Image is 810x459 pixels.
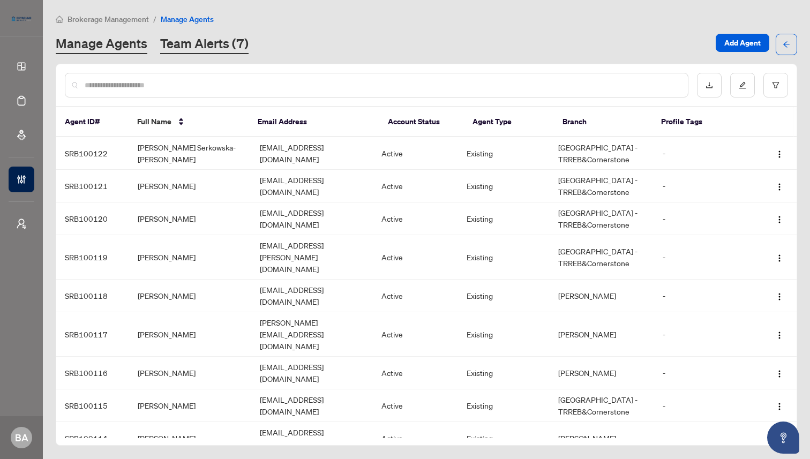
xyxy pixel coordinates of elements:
[763,73,788,97] button: filter
[137,116,171,127] span: Full Name
[251,235,373,280] td: [EMAIL_ADDRESS][PERSON_NAME][DOMAIN_NAME]
[550,202,654,235] td: [GEOGRAPHIC_DATA] - TRREB&Cornerstone
[56,422,129,455] td: SRB100114
[15,430,28,445] span: BA
[775,370,784,378] img: Logo
[771,326,788,343] button: Logo
[129,137,251,170] td: [PERSON_NAME] Serkowska-[PERSON_NAME]
[550,235,654,280] td: [GEOGRAPHIC_DATA] - TRREB&Cornerstone
[458,312,549,357] td: Existing
[724,34,761,51] span: Add Agent
[550,357,654,389] td: [PERSON_NAME]
[160,35,249,54] a: Team Alerts (7)
[771,364,788,381] button: Logo
[706,81,713,89] span: download
[775,215,784,224] img: Logo
[654,137,757,170] td: -
[379,107,463,137] th: Account Status
[251,357,373,389] td: [EMAIL_ADDRESS][DOMAIN_NAME]
[458,137,549,170] td: Existing
[129,170,251,202] td: [PERSON_NAME]
[56,357,129,389] td: SRB100116
[373,235,458,280] td: Active
[153,13,156,25] li: /
[373,280,458,312] td: Active
[56,280,129,312] td: SRB100118
[654,357,757,389] td: -
[654,170,757,202] td: -
[554,107,652,137] th: Branch
[771,145,788,162] button: Logo
[56,137,129,170] td: SRB100122
[56,389,129,422] td: SRB100115
[550,422,654,455] td: [PERSON_NAME]
[56,235,129,280] td: SRB100119
[373,202,458,235] td: Active
[373,422,458,455] td: Active
[697,73,722,97] button: download
[550,312,654,357] td: [PERSON_NAME]
[56,312,129,357] td: SRB100117
[654,235,757,280] td: -
[458,170,549,202] td: Existing
[373,170,458,202] td: Active
[775,292,784,301] img: Logo
[730,73,755,97] button: edit
[251,312,373,357] td: [PERSON_NAME][EMAIL_ADDRESS][DOMAIN_NAME]
[251,389,373,422] td: [EMAIL_ADDRESS][DOMAIN_NAME]
[251,170,373,202] td: [EMAIL_ADDRESS][DOMAIN_NAME]
[129,312,251,357] td: [PERSON_NAME]
[775,150,784,159] img: Logo
[464,107,554,137] th: Agent Type
[56,202,129,235] td: SRB100120
[251,280,373,312] td: [EMAIL_ADDRESS][DOMAIN_NAME]
[458,422,549,455] td: Existing
[771,287,788,304] button: Logo
[56,107,129,137] th: Agent ID#
[771,249,788,266] button: Logo
[739,81,746,89] span: edit
[251,422,373,455] td: [EMAIL_ADDRESS][DOMAIN_NAME]
[129,202,251,235] td: [PERSON_NAME]
[373,137,458,170] td: Active
[56,170,129,202] td: SRB100121
[129,422,251,455] td: [PERSON_NAME]
[550,137,654,170] td: [GEOGRAPHIC_DATA] - TRREB&Cornerstone
[458,202,549,235] td: Existing
[458,280,549,312] td: Existing
[129,280,251,312] td: [PERSON_NAME]
[716,34,769,52] button: Add Agent
[56,35,147,54] a: Manage Agents
[373,357,458,389] td: Active
[772,81,779,89] span: filter
[654,280,757,312] td: -
[654,202,757,235] td: -
[654,422,757,455] td: -
[458,357,549,389] td: Existing
[129,235,251,280] td: [PERSON_NAME]
[652,107,755,137] th: Profile Tags
[767,422,799,454] button: Open asap
[129,389,251,422] td: [PERSON_NAME]
[550,280,654,312] td: [PERSON_NAME]
[771,210,788,227] button: Logo
[56,16,63,23] span: home
[550,389,654,422] td: [GEOGRAPHIC_DATA] - TRREB&Cornerstone
[458,235,549,280] td: Existing
[775,402,784,411] img: Logo
[775,254,784,262] img: Logo
[771,397,788,414] button: Logo
[783,41,790,48] span: arrow-left
[771,177,788,194] button: Logo
[9,13,34,24] img: logo
[654,389,757,422] td: -
[775,331,784,340] img: Logo
[373,312,458,357] td: Active
[129,357,251,389] td: [PERSON_NAME]
[373,389,458,422] td: Active
[251,202,373,235] td: [EMAIL_ADDRESS][DOMAIN_NAME]
[775,183,784,191] img: Logo
[458,389,549,422] td: Existing
[249,107,380,137] th: Email Address
[161,14,214,24] span: Manage Agents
